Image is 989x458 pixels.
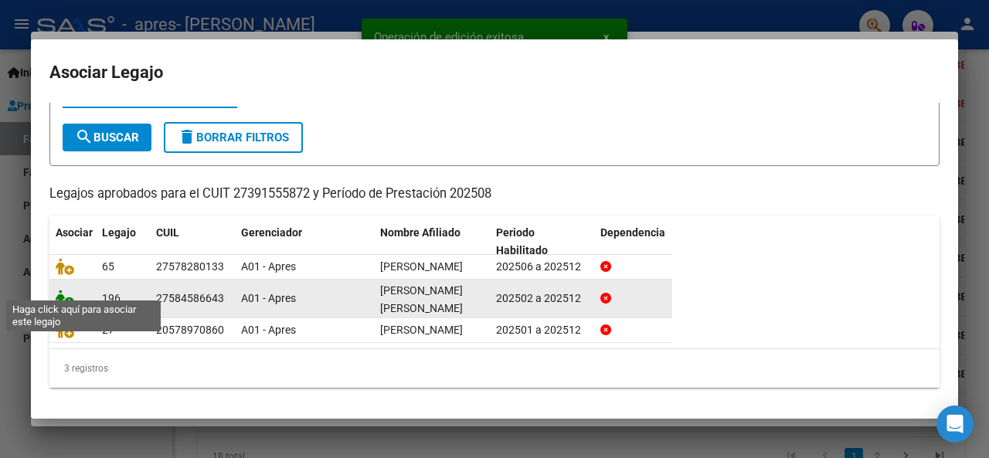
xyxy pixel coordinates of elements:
div: 27584586643 [156,290,224,307]
datatable-header-cell: Gerenciador [235,216,374,267]
div: 3 registros [49,349,940,388]
datatable-header-cell: Periodo Habilitado [490,216,594,267]
span: A01 - Apres [241,292,296,304]
span: DIAZ GIL LEON [380,324,463,336]
span: A01 - Apres [241,324,296,336]
div: 202506 a 202512 [496,258,588,276]
span: Periodo Habilitado [496,226,548,256]
span: GUTIERREZ MARTINA PAZ [380,284,463,314]
div: Open Intercom Messenger [936,405,974,443]
span: Legajo [102,226,136,239]
span: Dependencia [600,226,665,239]
p: Legajos aprobados para el CUIT 27391555872 y Período de Prestación 202508 [49,185,940,204]
button: Borrar Filtros [164,122,303,153]
div: 27578280133 [156,258,224,276]
button: Buscar [63,124,151,151]
div: 20578970860 [156,321,224,339]
datatable-header-cell: Dependencia [594,216,710,267]
div: 202501 a 202512 [496,321,588,339]
span: 196 [102,292,121,304]
span: 27 [102,324,114,336]
mat-icon: delete [178,127,196,146]
datatable-header-cell: CUIL [150,216,235,267]
span: Asociar [56,226,93,239]
span: CUIL [156,226,179,239]
datatable-header-cell: Legajo [96,216,150,267]
datatable-header-cell: Nombre Afiliado [374,216,490,267]
span: Borrar Filtros [178,131,289,144]
span: 65 [102,260,114,273]
datatable-header-cell: Asociar [49,216,96,267]
span: A01 - Apres [241,260,296,273]
span: Gerenciador [241,226,302,239]
span: Buscar [75,131,139,144]
h2: Asociar Legajo [49,58,940,87]
span: Nombre Afiliado [380,226,461,239]
div: 202502 a 202512 [496,290,588,307]
mat-icon: search [75,127,93,146]
span: MATTIA MILAGROS ABIGAIL [380,260,463,273]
